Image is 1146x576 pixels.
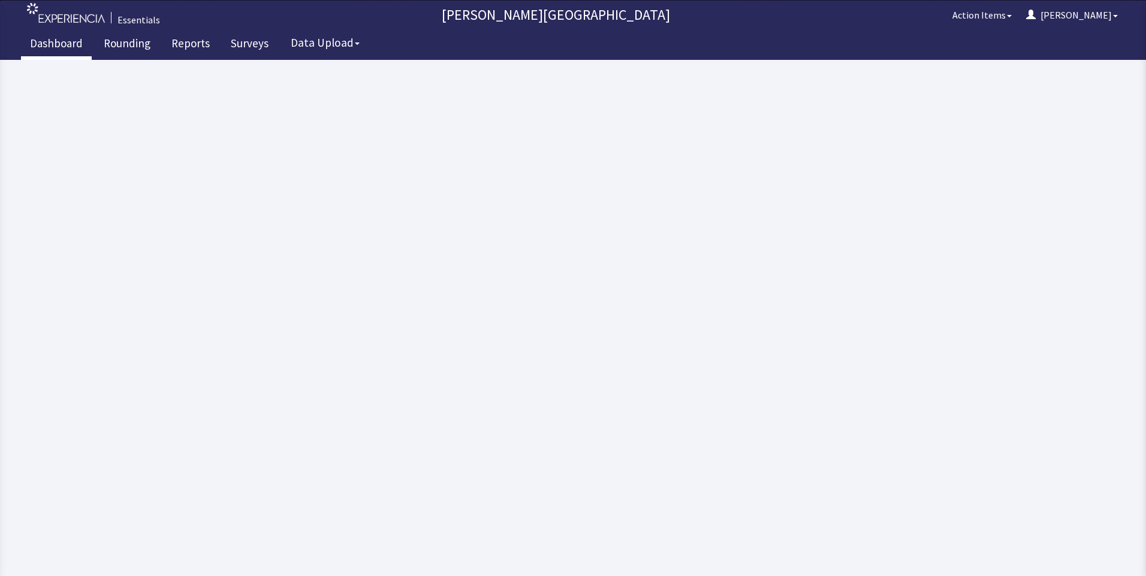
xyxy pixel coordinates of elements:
button: [PERSON_NAME] [1019,3,1125,27]
p: [PERSON_NAME][GEOGRAPHIC_DATA] [166,5,945,25]
button: Data Upload [284,32,367,54]
a: Rounding [95,30,159,60]
img: experiencia_logo.png [27,3,105,23]
button: Action Items [945,3,1019,27]
a: Surveys [222,30,278,60]
div: Essentials [117,13,160,27]
a: Reports [162,30,219,60]
a: Dashboard [21,30,92,60]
